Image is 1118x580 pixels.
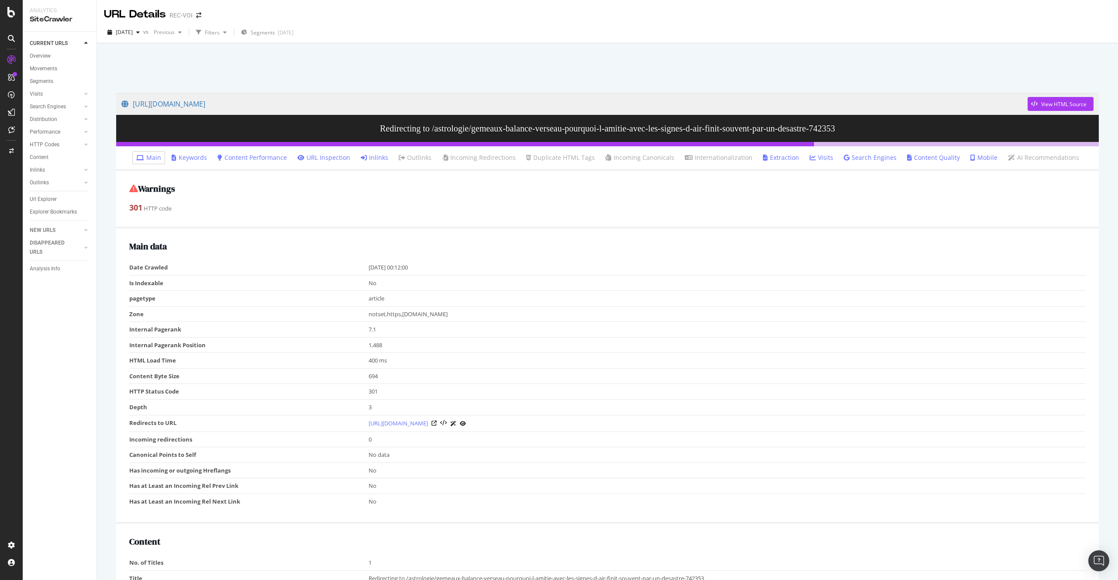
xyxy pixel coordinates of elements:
td: Has incoming or outgoing Hreflangs [129,463,369,478]
div: arrow-right-arrow-left [196,12,201,18]
div: NEW URLS [30,226,55,235]
span: Segments [251,29,275,36]
td: No. of Titles [129,555,369,570]
div: CURRENT URLS [30,39,68,48]
td: No [369,494,1086,509]
a: URL Inspection [297,153,350,162]
a: Internationalization [685,153,752,162]
div: View HTML Source [1041,100,1087,108]
td: Is Indexable [129,275,369,291]
button: View HTML Source [1028,97,1094,111]
td: Redirects to URL [129,415,369,432]
div: [DATE] [278,29,293,36]
td: 7.1 [369,322,1086,338]
div: Performance [30,128,60,137]
a: Extraction [763,153,799,162]
a: [URL][DOMAIN_NAME] [369,419,428,428]
a: Movements [30,64,90,73]
a: Explorer Bookmarks [30,207,90,217]
a: Outlinks [30,178,82,187]
div: Url Explorer [30,195,57,204]
td: Has at Least an Incoming Rel Next Link [129,494,369,509]
a: Main [136,153,161,162]
td: article [369,291,1086,307]
div: Distribution [30,115,57,124]
a: Incoming Redirections [442,153,516,162]
td: Canonical Points to Self [129,447,369,463]
a: Search Engines [844,153,897,162]
button: View HTML Source [440,420,447,426]
td: Has at Least an Incoming Rel Prev Link [129,478,369,494]
td: No [369,478,1086,494]
div: Explorer Bookmarks [30,207,77,217]
td: notset,https,[DOMAIN_NAME] [369,306,1086,322]
a: Duplicate HTML Tags [526,153,595,162]
td: 400 ms [369,353,1086,369]
a: Distribution [30,115,82,124]
div: Movements [30,64,57,73]
div: No data [369,451,1082,459]
a: Mobile [970,153,997,162]
a: Search Engines [30,102,82,111]
td: [DATE] 00:12:00 [369,260,1086,275]
td: Depth [129,400,369,415]
a: [URL][DOMAIN_NAME] [121,93,1028,115]
a: Overview [30,52,90,61]
td: 3 [369,400,1086,415]
a: Keywords [172,153,207,162]
td: Zone [129,306,369,322]
td: 1,488 [369,337,1086,353]
div: Analytics [30,7,90,14]
a: Incoming Canonicals [605,153,674,162]
td: Internal Pagerank Position [129,337,369,353]
span: Previous [150,28,175,36]
div: REC-VOI [169,11,193,20]
a: HTTP Codes [30,140,82,149]
td: Date Crawled [129,260,369,275]
a: Url Explorer [30,195,90,204]
a: AI Url Details [450,419,456,428]
a: Content [30,153,90,162]
a: Inlinks [30,166,82,175]
div: Open Intercom Messenger [1088,550,1109,571]
a: URL Inspection [460,419,466,428]
a: Visits [30,90,82,99]
td: Incoming redirections [129,432,369,447]
div: Filters [205,29,220,36]
div: Outlinks [30,178,49,187]
td: Internal Pagerank [129,322,369,338]
a: Analysis Info [30,264,90,273]
button: Filters [193,25,230,39]
div: Search Engines [30,102,66,111]
span: vs [143,28,150,35]
div: URL Details [104,7,166,22]
a: AI Recommendations [1008,153,1079,162]
div: SiteCrawler [30,14,90,24]
td: HTML Load Time [129,353,369,369]
a: Visit Online Page [431,421,437,426]
div: Analysis Info [30,264,60,273]
a: NEW URLS [30,226,82,235]
a: Outlinks [399,153,431,162]
td: No [369,275,1086,291]
span: 2025 Sep. 21st [116,28,133,36]
div: Overview [30,52,51,61]
td: 301 [369,384,1086,400]
td: 0 [369,432,1086,447]
a: Segments [30,77,90,86]
td: 1 [369,555,1086,570]
div: HTTP Codes [30,140,59,149]
a: Inlinks [361,153,388,162]
td: Content Byte Size [129,368,369,384]
h3: Redirecting to /astrologie/gemeaux-balance-verseau-pourquoi-l-amitie-avec-les-signes-d-air-finit-... [116,115,1099,142]
h2: Warnings [129,184,1086,193]
h2: Main data [129,242,1086,251]
td: pagetype [129,291,369,307]
td: HTTP Status Code [129,384,369,400]
div: Visits [30,90,43,99]
div: Inlinks [30,166,45,175]
button: Segments[DATE] [238,25,297,39]
div: Segments [30,77,53,86]
strong: 301 [129,202,142,213]
a: Content Performance [217,153,287,162]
